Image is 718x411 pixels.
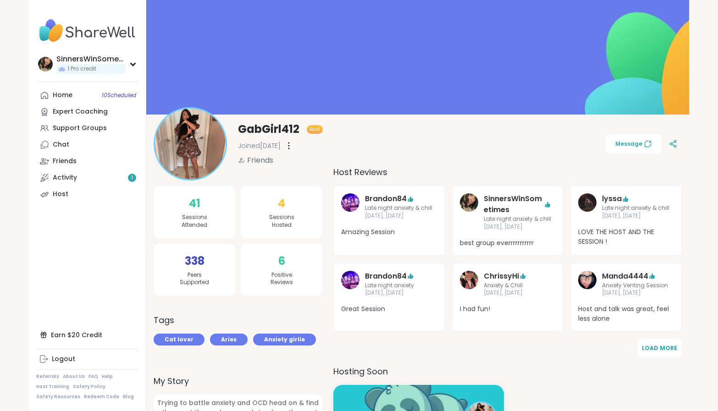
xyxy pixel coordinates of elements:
span: 6 [278,253,285,269]
span: Host [309,126,320,133]
a: Blog [123,394,134,400]
span: Sessions Hosted [269,214,294,229]
a: Referrals [36,373,59,380]
span: Great Session [341,304,437,314]
span: Joined [DATE] [238,141,281,150]
a: Brandon84 [365,271,407,282]
a: Host [36,186,138,203]
span: Peers Supported [180,271,209,287]
a: FAQ [88,373,98,380]
a: lyssa [578,193,596,220]
a: Logout [36,351,138,367]
div: Expert Coaching [53,107,108,116]
a: Friends [36,153,138,170]
div: Home [53,91,72,100]
span: LOVE THE HOST AND THE SESSION ! [578,227,674,247]
span: [DATE], [DATE] [602,212,669,220]
a: Manda4444 [602,271,648,282]
a: Brandon84 [341,271,359,297]
a: Host Training [36,384,69,390]
a: Support Groups [36,120,138,137]
div: Friends [53,157,77,166]
h3: Hosting Soon [333,365,682,378]
span: I had fun! [460,304,556,314]
a: Expert Coaching [36,104,138,120]
img: SinnersWinSometimes [38,57,53,71]
span: Cat lover [165,335,193,344]
img: ShareWell Nav Logo [36,15,138,47]
button: Message [605,134,662,153]
div: Host [53,190,68,199]
div: Chat [53,140,69,149]
span: Late night anxiety [365,282,414,290]
span: Anxiety girlie [264,335,305,344]
img: Brandon84 [341,271,359,289]
span: 4 [278,195,285,212]
div: Logout [52,355,75,364]
a: ChrissyHi [460,271,478,297]
span: Friends [247,155,273,166]
button: Load More [637,339,682,358]
span: [DATE], [DATE] [365,212,432,220]
span: [DATE], [DATE] [365,289,414,297]
a: Help [102,373,113,380]
img: Brandon84 [341,193,359,212]
a: Home10Scheduled [36,87,138,104]
span: Host and talk was great, feel less alone [578,304,674,323]
a: Activity1 [36,170,138,186]
img: SinnersWinSometimes [460,193,478,212]
span: [DATE], [DATE] [484,223,551,231]
span: best group everrrrrrrrrrr [460,238,556,248]
span: Late night anxiety & chill [484,215,551,223]
span: Amazing Session [341,227,437,237]
span: Message [615,140,652,148]
a: About Us [63,373,85,380]
img: ChrissyHi [460,271,478,289]
span: 41 [189,195,200,212]
span: 1 [131,174,133,182]
img: GabGirl412 [155,109,226,179]
span: Late night anxiety & chill [602,204,669,212]
span: Late night anxiety & chill [365,204,432,212]
img: lyssa [578,193,596,212]
img: Manda4444 [578,271,596,289]
div: Activity [53,173,77,182]
span: 1 Pro credit [67,65,96,73]
a: Brandon84 [341,193,359,220]
a: Safety Resources [36,394,80,400]
span: Positive Reviews [271,271,293,287]
span: [DATE], [DATE] [484,289,532,297]
span: Load More [642,344,677,352]
a: ChrissyHi [484,271,519,282]
a: Redeem Code [84,394,119,400]
span: Anxiety & Chill [484,282,532,290]
span: Sessions Attended [182,214,207,229]
div: Earn $20 Credit [36,327,138,343]
h3: Tags [154,314,174,326]
a: Manda4444 [578,271,596,297]
span: 10 Scheduled [102,92,136,99]
a: Safety Policy [73,384,105,390]
span: GabGirl412 [238,122,299,137]
div: Support Groups [53,124,107,133]
div: SinnersWinSometimes [56,54,125,64]
a: Brandon84 [365,193,407,204]
label: My Story [154,375,322,387]
span: [DATE], [DATE] [602,289,668,297]
span: 338 [185,253,204,269]
span: Aries [221,335,237,344]
a: lyssa [602,193,622,204]
a: SinnersWinSometimes [460,193,478,231]
a: SinnersWinSometimes [484,193,544,215]
a: Chat [36,137,138,153]
span: Anxiety Venting Session [602,282,668,290]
